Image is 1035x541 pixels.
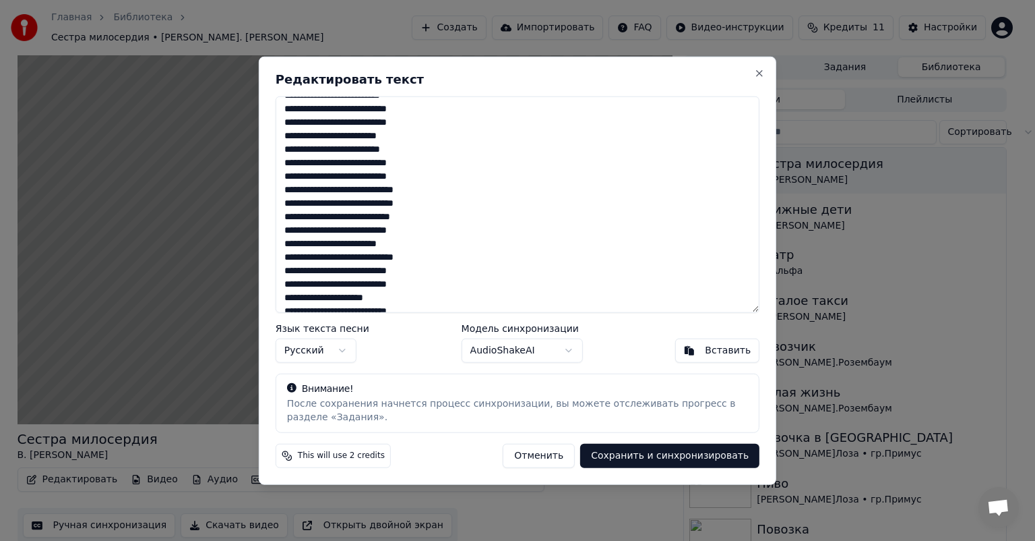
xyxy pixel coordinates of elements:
h2: Редактировать текст [276,74,759,86]
div: Внимание! [287,382,748,395]
label: Язык текста песни [276,323,369,333]
button: Сохранить и синхронизировать [580,443,759,467]
div: После сохранения начнется процесс синхронизации, вы можете отслеживать прогресс в разделе «Задания». [287,397,748,424]
span: This will use 2 credits [298,450,385,461]
button: Вставить [675,338,759,362]
button: Отменить [503,443,575,467]
div: Вставить [705,343,751,357]
label: Модель синхронизации [462,323,583,333]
